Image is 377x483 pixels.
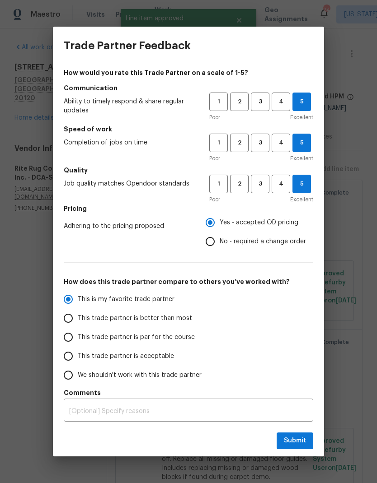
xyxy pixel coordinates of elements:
[251,93,269,111] button: 3
[78,371,202,380] span: We shouldn't work with this trade partner
[78,333,195,342] span: This trade partner is par for the course
[251,175,269,193] button: 3
[293,179,311,189] span: 5
[251,134,269,152] button: 3
[231,97,248,107] span: 2
[220,218,298,228] span: Yes - accepted OD pricing
[64,39,191,52] h3: Trade Partner Feedback
[230,93,249,111] button: 2
[272,93,290,111] button: 4
[64,179,195,188] span: Job quality matches Opendoor standards
[64,84,313,93] h5: Communication
[292,134,311,152] button: 5
[293,97,311,107] span: 5
[273,179,289,189] span: 4
[290,154,313,163] span: Excellent
[209,134,228,152] button: 1
[64,277,313,286] h5: How does this trade partner compare to others you’ve worked with?
[64,97,195,115] span: Ability to timely respond & share regular updates
[64,388,313,397] h5: Comments
[290,113,313,122] span: Excellent
[64,204,313,213] h5: Pricing
[230,134,249,152] button: 2
[64,68,313,77] h4: How would you rate this Trade Partner on a scale of 1-5?
[252,179,269,189] span: 3
[64,166,313,175] h5: Quality
[64,222,191,231] span: Adhering to the pricing proposed
[210,138,227,148] span: 1
[277,432,313,449] button: Submit
[231,179,248,189] span: 2
[209,93,228,111] button: 1
[292,175,311,193] button: 5
[273,138,289,148] span: 4
[209,195,220,204] span: Poor
[252,138,269,148] span: 3
[293,138,311,148] span: 5
[284,435,306,446] span: Submit
[252,97,269,107] span: 3
[210,179,227,189] span: 1
[210,97,227,107] span: 1
[206,213,313,251] div: Pricing
[290,195,313,204] span: Excellent
[231,138,248,148] span: 2
[273,97,289,107] span: 4
[209,154,220,163] span: Poor
[272,175,290,193] button: 4
[64,138,195,147] span: Completion of jobs on time
[78,314,192,323] span: This trade partner is better than most
[64,125,313,134] h5: Speed of work
[209,175,228,193] button: 1
[209,113,220,122] span: Poor
[292,93,311,111] button: 5
[272,134,290,152] button: 4
[78,352,174,361] span: This trade partner is acceptable
[78,295,174,304] span: This is my favorite trade partner
[220,237,306,246] span: No - required a change order
[64,290,313,385] div: How does this trade partner compare to others you’ve worked with?
[230,175,249,193] button: 2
